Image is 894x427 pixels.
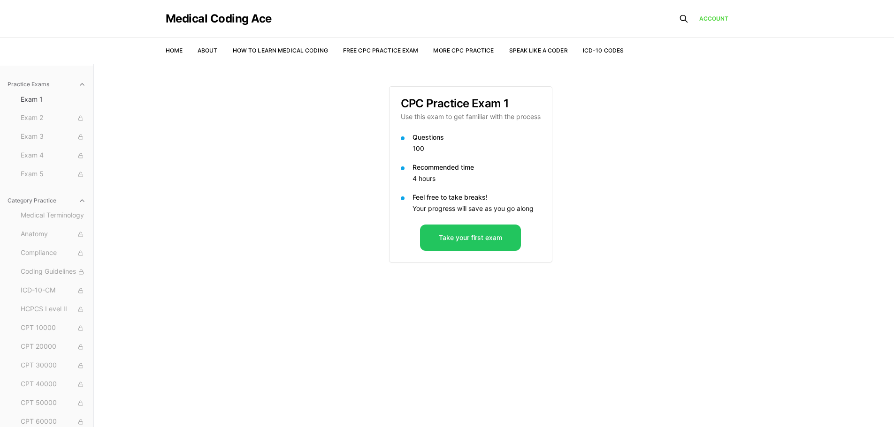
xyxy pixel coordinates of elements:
[166,13,272,24] a: Medical Coding Ace
[21,229,86,240] span: Anatomy
[17,321,90,336] button: CPT 10000
[17,208,90,223] button: Medical Terminology
[420,225,521,251] button: Take your first exam
[17,227,90,242] button: Anatomy
[17,283,90,298] button: ICD-10-CM
[17,396,90,411] button: CPT 50000
[413,163,541,172] p: Recommended time
[17,129,90,144] button: Exam 3
[433,47,494,54] a: More CPC Practice
[17,167,90,182] button: Exam 5
[583,47,624,54] a: ICD-10 Codes
[343,47,419,54] a: Free CPC Practice Exam
[21,304,86,315] span: HCPCS Level II
[21,379,86,390] span: CPT 40000
[17,264,90,279] button: Coding Guidelines
[21,398,86,408] span: CPT 50000
[17,339,90,354] button: CPT 20000
[413,144,541,153] p: 100
[21,113,86,123] span: Exam 2
[21,285,86,296] span: ICD-10-CM
[233,47,328,54] a: How to Learn Medical Coding
[21,95,86,104] span: Exam 1
[17,148,90,163] button: Exam 4
[4,193,90,208] button: Category Practice
[401,98,541,109] h3: CPC Practice Exam 1
[21,248,86,258] span: Compliance
[509,47,568,54] a: Speak Like a Coder
[21,360,86,371] span: CPT 30000
[413,204,541,213] p: Your progress will save as you go along
[17,246,90,261] button: Compliance
[17,358,90,373] button: CPT 30000
[21,169,86,180] span: Exam 5
[166,47,183,54] a: Home
[21,150,86,161] span: Exam 4
[21,323,86,333] span: CPT 10000
[21,210,86,221] span: Medical Terminology
[21,267,86,277] span: Coding Guidelines
[413,193,541,202] p: Feel free to take breaks!
[21,417,86,427] span: CPT 60000
[401,112,541,121] p: Use this exam to get familiar with the process
[198,47,218,54] a: About
[17,302,90,317] button: HCPCS Level II
[413,133,541,142] p: Questions
[21,342,86,352] span: CPT 20000
[413,174,541,183] p: 4 hours
[17,111,90,126] button: Exam 2
[17,92,90,107] button: Exam 1
[699,15,729,23] a: Account
[4,77,90,92] button: Practice Exams
[17,377,90,392] button: CPT 40000
[21,132,86,142] span: Exam 3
